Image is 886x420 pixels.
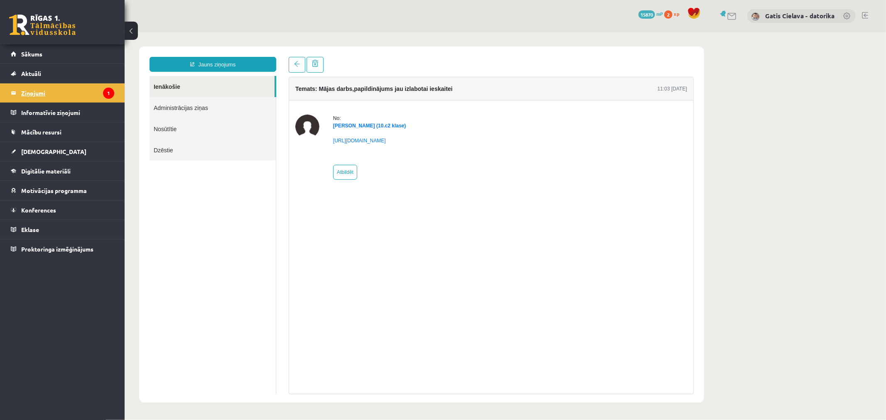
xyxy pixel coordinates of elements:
[25,44,150,65] a: Ienākošie
[664,10,683,17] a: 2 xp
[11,142,114,161] a: [DEMOGRAPHIC_DATA]
[25,65,151,86] a: Administrācijas ziņas
[209,133,233,148] a: Atbildēt
[21,83,114,103] legend: Ziņojumi
[21,148,86,155] span: [DEMOGRAPHIC_DATA]
[11,161,114,181] a: Digitālie materiāli
[21,226,39,233] span: Eklase
[11,220,114,239] a: Eklase
[11,44,114,63] a: Sākums
[25,86,151,107] a: Nosūtītie
[664,10,672,19] span: 2
[21,187,87,194] span: Motivācijas programma
[11,122,114,142] a: Mācību resursi
[9,15,76,35] a: Rīgas 1. Tālmācības vidusskola
[25,25,152,40] a: Jauns ziņojums
[171,54,328,60] h4: Temats: Mājas darbs,papildinājums jau izlabotai ieskaitei
[533,53,562,61] div: 11:03 [DATE]
[25,107,151,129] a: Dzēstie
[21,70,41,77] span: Aktuāli
[21,50,42,58] span: Sākums
[11,200,114,220] a: Konferences
[674,10,679,17] span: xp
[11,83,114,103] a: Ziņojumi1
[11,64,114,83] a: Aktuāli
[209,106,261,112] a: [URL][DOMAIN_NAME]
[171,83,195,107] img: Daira Medne
[21,245,93,253] span: Proktoringa izmēģinājums
[656,10,663,17] span: mP
[11,103,114,122] a: Informatīvie ziņojumi
[765,12,834,20] a: Gatis Cielava - datorika
[21,103,114,122] legend: Informatīvie ziņojumi
[11,181,114,200] a: Motivācijas programma
[21,128,61,136] span: Mācību resursi
[21,167,71,175] span: Digitālie materiāli
[11,239,114,259] a: Proktoringa izmēģinājums
[638,10,663,17] a: 15870 mP
[209,91,281,97] a: [PERSON_NAME] (10.c2 klase)
[21,206,56,214] span: Konferences
[751,12,760,21] img: Gatis Cielava - datorika
[638,10,655,19] span: 15870
[103,88,114,99] i: 1
[209,83,281,90] div: No:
